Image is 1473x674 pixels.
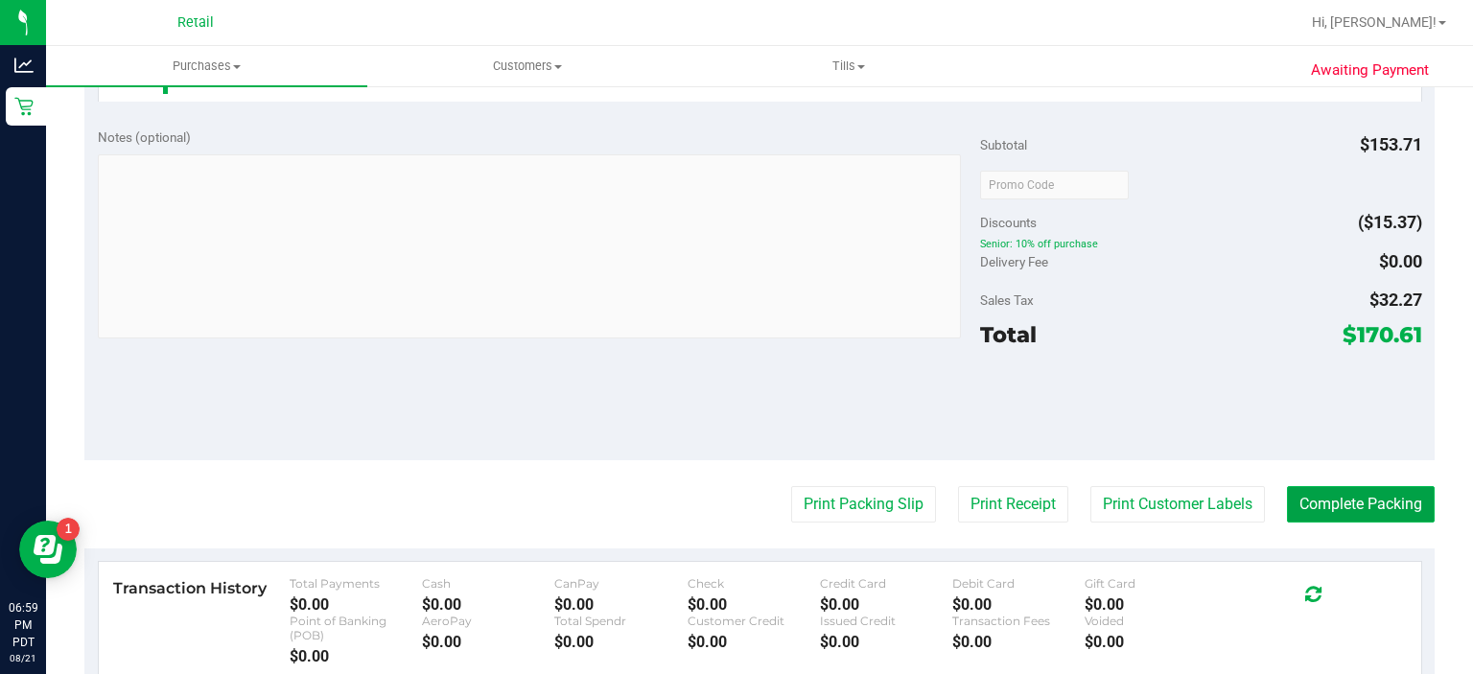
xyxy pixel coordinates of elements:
[1343,321,1422,348] span: $170.61
[9,651,37,665] p: 08/21
[1379,251,1422,271] span: $0.00
[422,595,554,614] div: $0.00
[820,633,952,651] div: $0.00
[1311,59,1429,81] span: Awaiting Payment
[422,576,554,591] div: Cash
[980,321,1037,348] span: Total
[19,521,77,578] iframe: Resource center
[290,595,422,614] div: $0.00
[290,576,422,591] div: Total Payments
[173,77,205,90] span: Batch:
[820,576,952,591] div: Credit Card
[1287,486,1435,523] button: Complete Packing
[820,614,952,628] div: Issued Credit
[688,614,820,628] div: Customer Credit
[208,77,272,90] span: S5D0102-02
[1085,614,1217,628] div: Voided
[14,56,34,75] inline-svg: Analytics
[177,14,214,31] span: Retail
[422,614,554,628] div: AeroPay
[9,599,37,651] p: 06:59 PM PDT
[554,614,687,628] div: Total Spendr
[1090,486,1265,523] button: Print Customer Labels
[290,647,422,665] div: $0.00
[689,46,1010,86] a: Tills
[820,595,952,614] div: $0.00
[980,171,1129,199] input: Promo Code
[690,58,1009,75] span: Tills
[1360,134,1422,154] span: $153.71
[554,633,687,651] div: $0.00
[1085,633,1217,651] div: $0.00
[952,614,1085,628] div: Transaction Fees
[1369,290,1422,310] span: $32.27
[980,237,1421,249] span: Senior: 10% off purchase
[1085,595,1217,614] div: $0.00
[1312,14,1437,30] span: Hi, [PERSON_NAME]!
[688,633,820,651] div: $0.00
[290,614,422,642] div: Point of Banking (POB)
[980,137,1027,152] span: Subtotal
[14,97,34,116] inline-svg: Retail
[554,576,687,591] div: CanPay
[688,595,820,614] div: $0.00
[1358,212,1422,232] span: ($15.37)
[367,46,689,86] a: Customers
[368,58,688,75] span: Customers
[952,633,1085,651] div: $0.00
[46,46,367,86] a: Purchases
[980,254,1048,269] span: Delivery Fee
[57,518,80,541] iframe: Resource center unread badge
[46,58,367,75] span: Purchases
[422,633,554,651] div: $0.00
[688,576,820,591] div: Check
[958,486,1068,523] button: Print Receipt
[554,595,687,614] div: $0.00
[952,576,1085,591] div: Debit Card
[980,292,1034,308] span: Sales Tax
[791,486,936,523] button: Print Packing Slip
[98,129,191,145] span: Notes (optional)
[1085,576,1217,591] div: Gift Card
[952,595,1085,614] div: $0.00
[980,205,1037,240] span: Discounts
